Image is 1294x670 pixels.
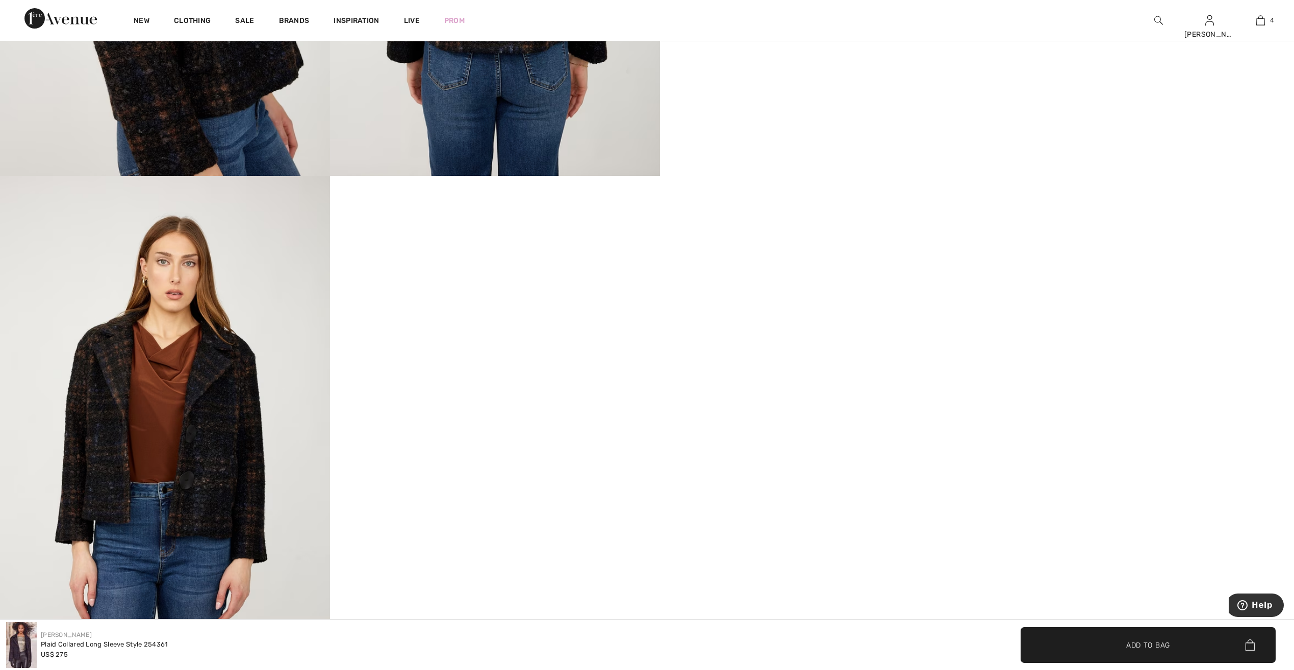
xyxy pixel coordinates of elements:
span: 4 [1270,16,1274,25]
a: [PERSON_NAME] [41,631,92,638]
img: Plaid Collared Long Sleeve Style 254361 [6,622,37,668]
img: My Bag [1256,14,1265,27]
a: Brands [279,16,310,27]
img: My Info [1205,14,1214,27]
a: Clothing [174,16,211,27]
button: Add to Bag [1021,627,1276,663]
a: Prom [444,15,465,26]
span: US$ 275 [41,651,68,658]
img: search the website [1154,14,1163,27]
img: 1ère Avenue [24,8,97,29]
a: Live [404,15,420,26]
span: Add to Bag [1126,639,1170,650]
div: Plaid Collared Long Sleeve Style 254361 [41,639,168,650]
img: Bag.svg [1245,639,1255,651]
span: Inspiration [334,16,379,27]
a: Sign In [1205,15,1214,25]
a: New [134,16,149,27]
iframe: Opens a widget where you can find more information [1229,594,1284,619]
a: 4 [1235,14,1285,27]
a: Sale [235,16,254,27]
div: [PERSON_NAME] [1184,29,1234,40]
